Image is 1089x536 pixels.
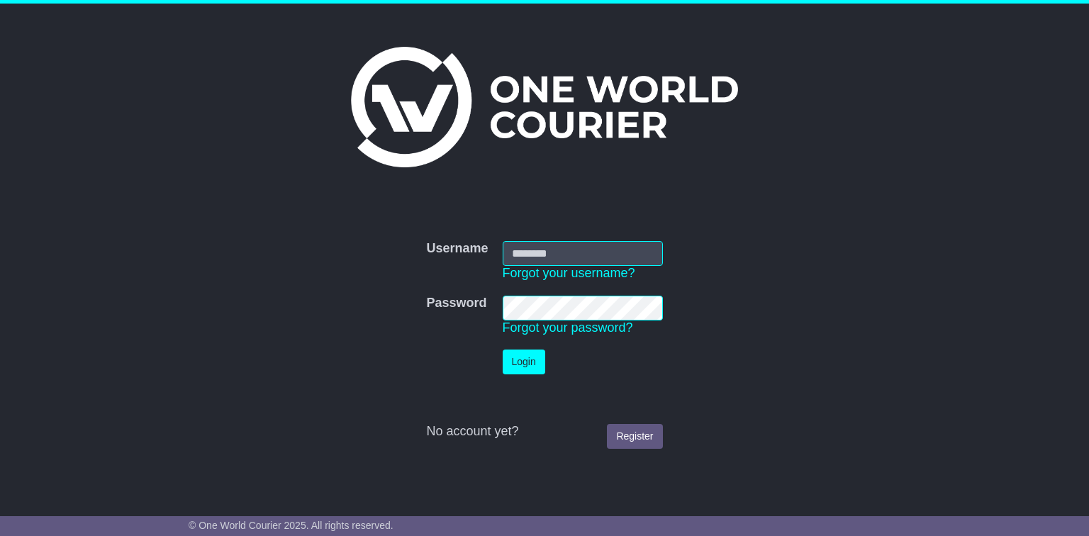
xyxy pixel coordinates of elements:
[503,266,635,280] a: Forgot your username?
[426,296,486,311] label: Password
[426,241,488,257] label: Username
[189,520,393,531] span: © One World Courier 2025. All rights reserved.
[503,350,545,374] button: Login
[351,47,738,167] img: One World
[426,424,662,440] div: No account yet?
[503,320,633,335] a: Forgot your password?
[607,424,662,449] a: Register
